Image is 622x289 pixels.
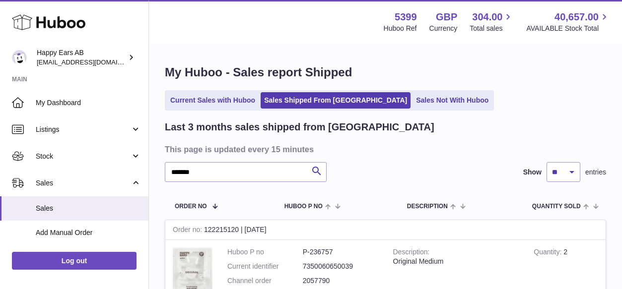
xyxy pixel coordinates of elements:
span: Sales [36,204,141,213]
div: Original Medium [393,257,519,266]
span: My Dashboard [36,98,141,108]
div: Huboo Ref [384,24,417,33]
h1: My Huboo - Sales report Shipped [165,64,606,80]
span: AVAILABLE Stock Total [526,24,610,33]
a: 304.00 Total sales [470,10,514,33]
strong: 5399 [395,10,417,24]
dd: 2057790 [303,276,378,286]
h3: This page is updated every 15 minutes [165,144,604,155]
a: Sales Not With Huboo [413,92,492,109]
span: Listings [36,125,131,134]
span: [EMAIL_ADDRESS][DOMAIN_NAME] [37,58,146,66]
div: 122215120 | [DATE] [165,220,606,240]
dd: P-236757 [303,247,378,257]
span: Stock [36,152,131,161]
a: 40,657.00 AVAILABLE Stock Total [526,10,610,33]
span: Huboo P no [284,203,323,210]
span: Order No [175,203,207,210]
span: Add Manual Order [36,228,141,237]
strong: Order no [173,226,204,236]
a: Log out [12,252,137,270]
span: 304.00 [472,10,502,24]
dt: Current identifier [227,262,303,271]
span: Sales [36,178,131,188]
dt: Huboo P no [227,247,303,257]
span: entries [585,168,606,177]
div: Happy Ears AB [37,48,126,67]
img: 3pl@happyearsearplugs.com [12,50,27,65]
strong: GBP [436,10,457,24]
a: Sales Shipped From [GEOGRAPHIC_DATA] [261,92,411,109]
dt: Channel order [227,276,303,286]
div: Currency [429,24,458,33]
span: Total sales [470,24,514,33]
strong: Quantity [534,248,563,258]
h2: Last 3 months sales shipped from [GEOGRAPHIC_DATA] [165,120,434,134]
a: Current Sales with Huboo [167,92,259,109]
span: Description [407,203,448,210]
dd: 7350060650039 [303,262,378,271]
span: 40,657.00 [554,10,599,24]
label: Show [523,168,542,177]
strong: Description [393,248,430,258]
span: Quantity Sold [532,203,581,210]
